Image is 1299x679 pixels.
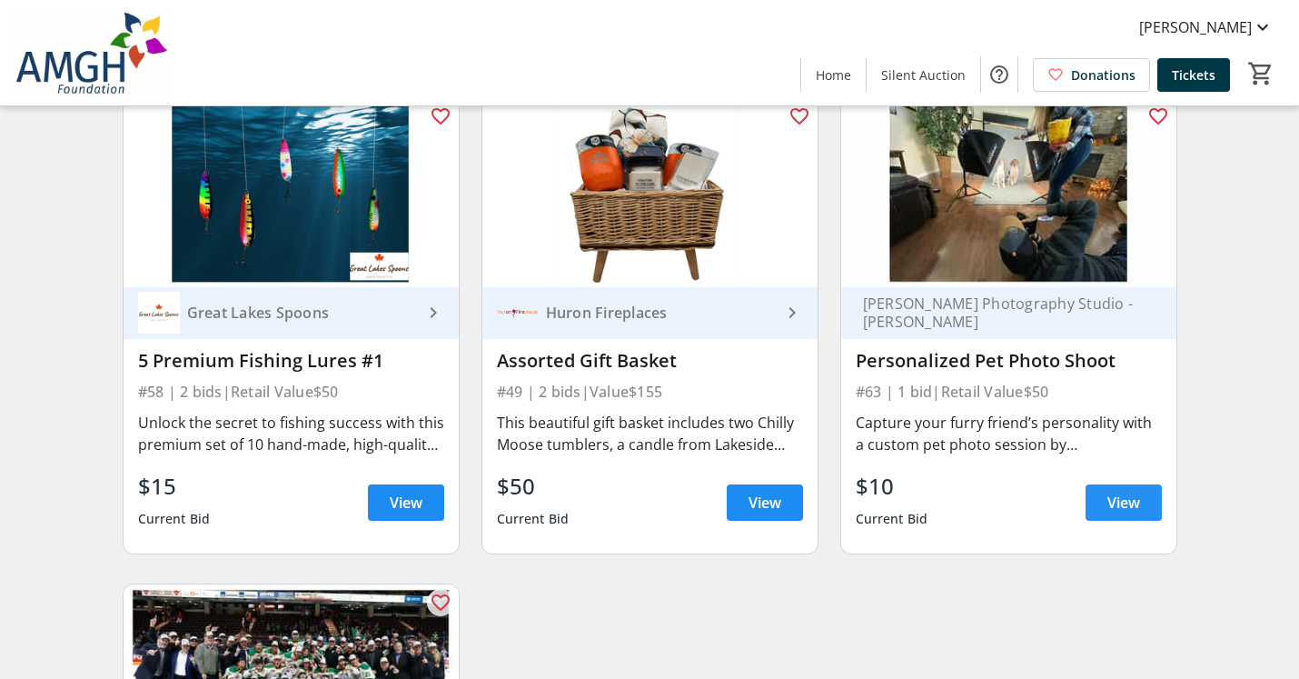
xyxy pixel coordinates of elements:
span: View [749,492,781,514]
button: Help [981,56,1017,93]
div: Assorted Gift Basket [497,350,803,372]
span: View [390,492,422,514]
img: Assorted Gift Basket [482,98,818,287]
div: Unlock the secret to fishing success with this premium set of 10 hand-made, high-quality lures. C... [138,412,444,455]
span: Donations [1071,65,1135,85]
div: $10 [856,470,928,503]
mat-icon: keyboard_arrow_right [781,302,803,324]
a: Donations [1033,58,1150,92]
a: Great Lakes SpoonsGreat Lakes Spoons [124,287,459,339]
div: Current Bid [856,503,928,535]
div: Great Lakes Spoons [180,304,422,322]
a: View [368,484,444,521]
a: View [1086,484,1162,521]
button: Cart [1244,57,1277,90]
div: Personalized Pet Photo Shoot [856,350,1162,372]
button: [PERSON_NAME] [1125,13,1288,42]
a: Tickets [1157,58,1230,92]
mat-icon: favorite_outline [788,105,810,127]
span: [PERSON_NAME] [1139,16,1252,38]
span: Home [816,65,851,85]
a: View [727,484,803,521]
div: Current Bid [497,503,570,535]
div: $50 [497,470,570,503]
mat-icon: keyboard_arrow_right [422,302,444,324]
img: Alexandra Marine & General Hospital Foundation's Logo [11,7,173,98]
mat-icon: favorite_outline [430,105,451,127]
img: 5 Premium Fishing Lures #1 [124,98,459,287]
a: Home [801,58,866,92]
span: Tickets [1172,65,1215,85]
mat-icon: favorite_outline [430,592,451,614]
img: Personalized Pet Photo Shoot [841,98,1176,287]
img: Huron Fireplaces [497,292,539,334]
div: #49 | 2 bids | Value $155 [497,379,803,404]
img: Great Lakes Spoons [138,292,180,334]
a: Huron FireplacesHuron Fireplaces [482,287,818,339]
div: 5 Premium Fishing Lures #1 [138,350,444,372]
span: View [1107,492,1140,514]
div: [PERSON_NAME] Photography Studio - [PERSON_NAME] [856,295,1140,331]
div: Capture your furry friend’s personality with a custom pet photo session by [PERSON_NAME], Persona... [856,412,1162,455]
div: #58 | 2 bids | Retail Value $50 [138,379,444,404]
div: $15 [138,470,211,503]
a: Silent Auction [867,58,980,92]
div: Current Bid [138,503,211,535]
div: This beautiful gift basket includes two Chilly Moose tumblers, a candle from Lakeside Candle Co.,... [497,412,803,455]
mat-icon: favorite_outline [1147,105,1169,127]
div: #63 | 1 bid | Retail Value $50 [856,379,1162,404]
span: Silent Auction [881,65,966,85]
div: Huron Fireplaces [539,304,781,322]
